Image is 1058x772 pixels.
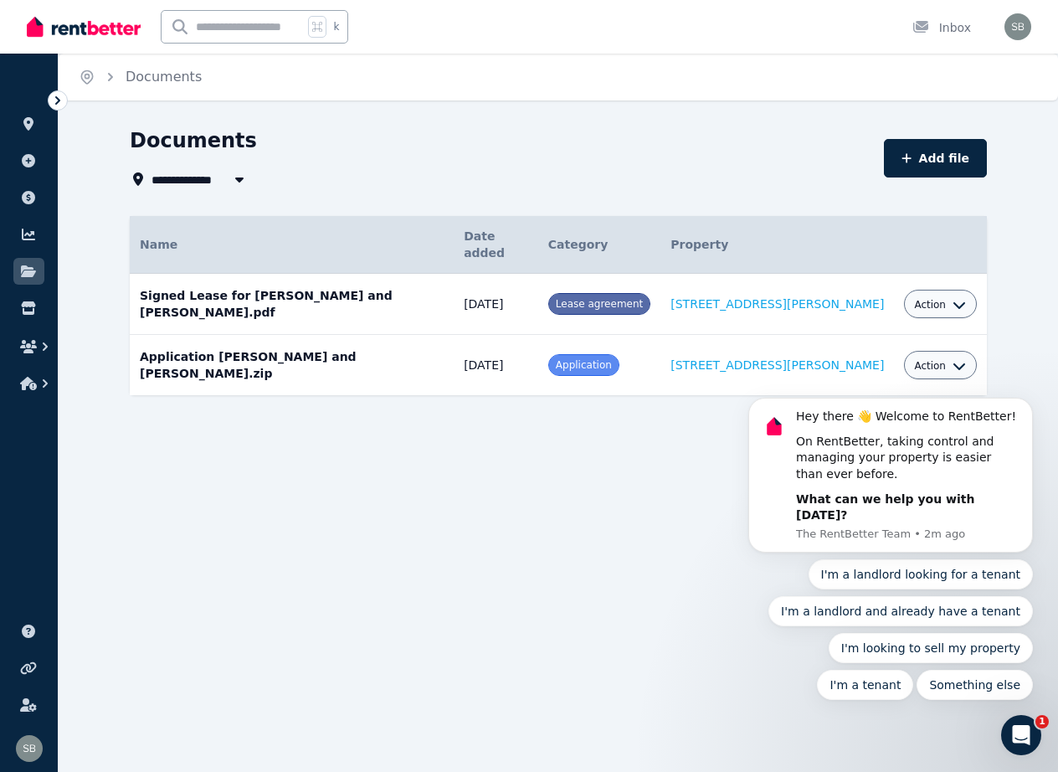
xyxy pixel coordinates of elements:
span: 1 [1035,715,1049,728]
span: Application [556,359,612,371]
th: Property [660,216,894,274]
div: Inbox [912,19,971,36]
th: Category [538,216,660,274]
nav: Breadcrumb [59,54,222,100]
img: Shannon Bufton [16,735,43,762]
a: [STREET_ADDRESS][PERSON_NAME] [670,358,884,372]
span: k [333,20,339,33]
button: Add file [884,139,987,178]
span: Lease agreement [556,298,643,310]
iframe: Intercom notifications message [723,249,1058,727]
h1: Documents [130,127,257,154]
img: RentBetter [27,14,141,39]
td: [DATE] [454,274,538,335]
td: [DATE] [454,335,538,396]
a: Documents [126,69,202,85]
img: Shannon Bufton [1004,13,1031,40]
th: Date added [454,216,538,274]
span: Name [140,238,177,251]
a: [STREET_ADDRESS][PERSON_NAME] [670,297,884,311]
td: Signed Lease for [PERSON_NAME] and [PERSON_NAME].pdf [130,274,454,335]
td: Application [PERSON_NAME] and [PERSON_NAME].zip [130,335,454,396]
iframe: Intercom live chat [1001,715,1041,755]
